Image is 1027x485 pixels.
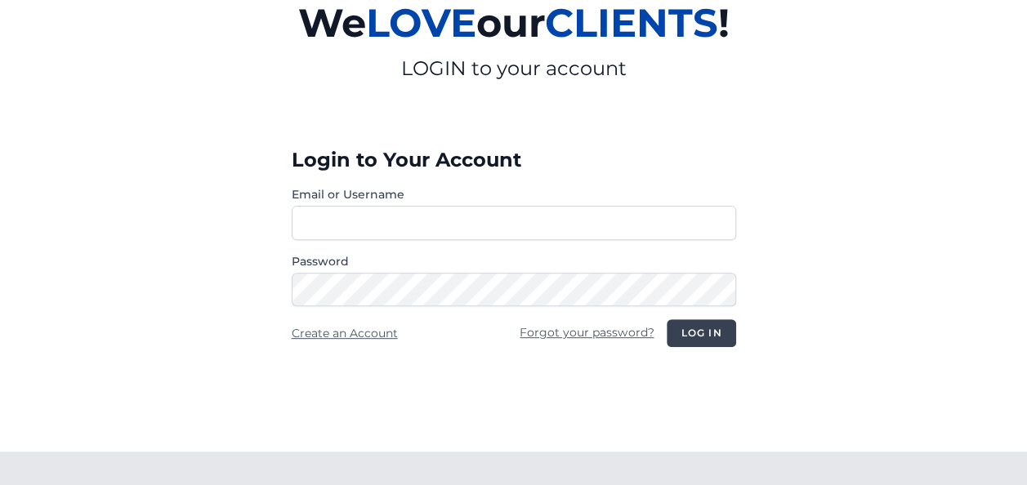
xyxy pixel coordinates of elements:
button: Log in [667,319,735,347]
a: Forgot your password? [520,325,654,340]
a: Create an Account [292,326,398,340]
p: LOGIN to your account [109,56,919,82]
h3: Login to Your Account [292,147,736,173]
label: Password [292,253,736,269]
label: Email or Username [292,186,736,202]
